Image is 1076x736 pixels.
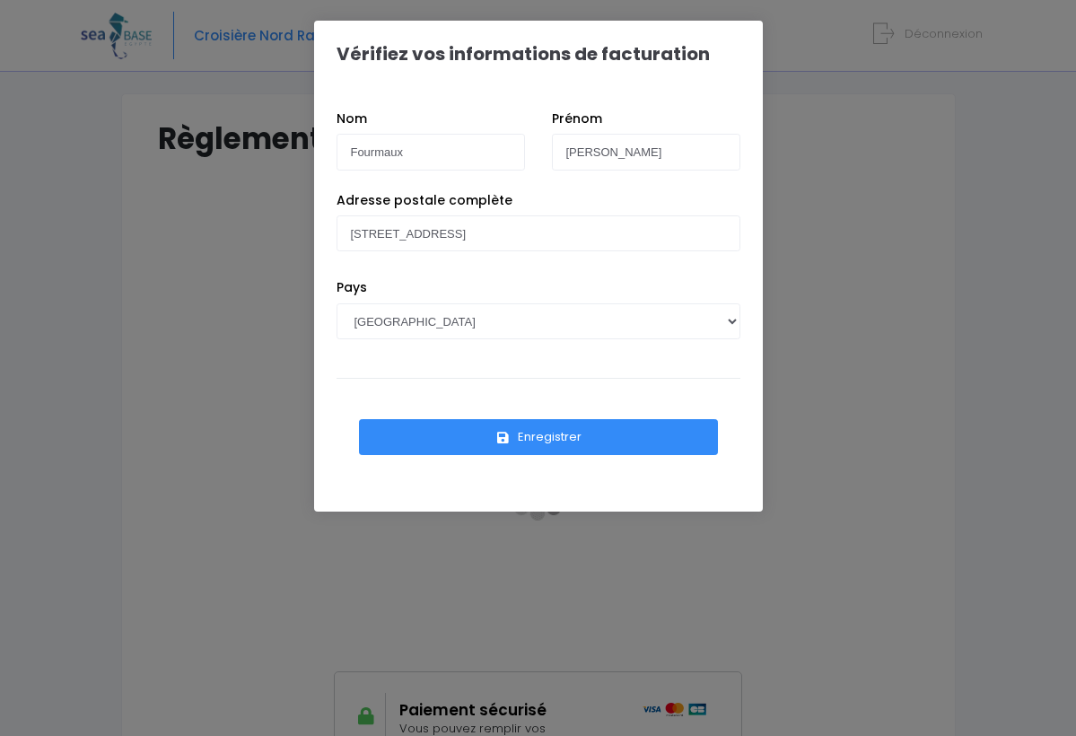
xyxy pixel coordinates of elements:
label: Nom [337,110,367,128]
label: Prénom [552,110,602,128]
label: Pays [337,278,367,297]
button: Enregistrer [359,419,718,455]
h1: Vérifiez vos informations de facturation [337,43,710,65]
label: Adresse postale complète [337,191,512,210]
